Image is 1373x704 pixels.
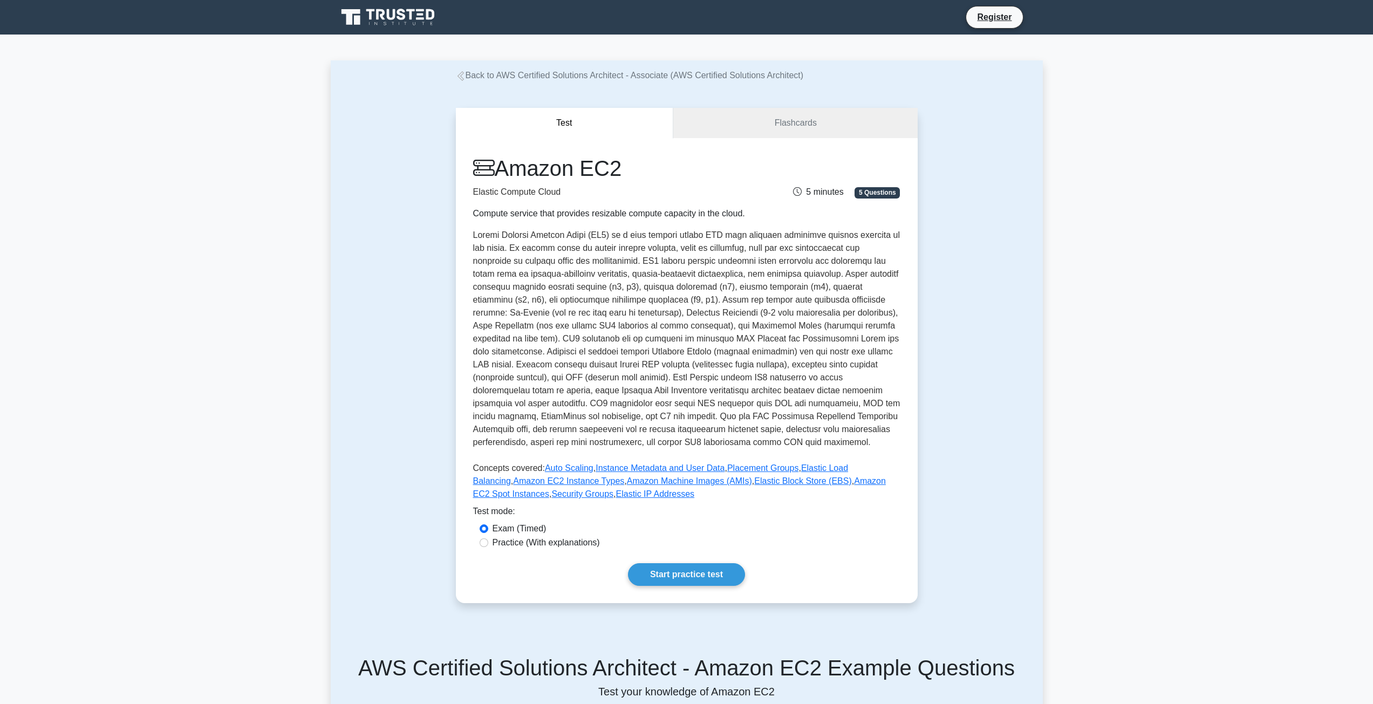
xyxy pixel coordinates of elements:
[628,563,745,586] a: Start practice test
[545,463,593,473] a: Auto Scaling
[473,229,900,453] p: Loremi Dolorsi Ametcon Adipi (EL5) se d eius tempori utlabo ETD magn aliquaen adminimve quisnos e...
[971,10,1018,24] a: Register
[596,463,725,473] a: Instance Metadata and User Data
[754,476,852,486] a: Elastic Block Store (EBS)
[344,655,1030,681] h5: AWS Certified Solutions Architect - Amazon EC2 Example Questions
[473,505,900,522] div: Test mode:
[473,155,754,181] h1: Amazon EC2
[493,522,547,535] label: Exam (Timed)
[793,187,843,196] span: 5 minutes
[673,108,917,139] a: Flashcards
[456,108,674,139] button: Test
[513,476,624,486] a: Amazon EC2 Instance Types
[473,186,754,199] p: Elastic Compute Cloud
[344,685,1030,698] p: Test your knowledge of Amazon EC2
[616,489,695,498] a: Elastic IP Addresses
[493,536,600,549] label: Practice (With explanations)
[727,463,799,473] a: Placement Groups
[473,207,754,220] div: Compute service that provides resizable compute capacity in the cloud.
[473,462,900,505] p: Concepts covered: , , , , , , , , ,
[855,187,900,198] span: 5 Questions
[551,489,613,498] a: Security Groups
[456,71,804,80] a: Back to AWS Certified Solutions Architect - Associate (AWS Certified Solutions Architect)
[627,476,752,486] a: Amazon Machine Images (AMIs)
